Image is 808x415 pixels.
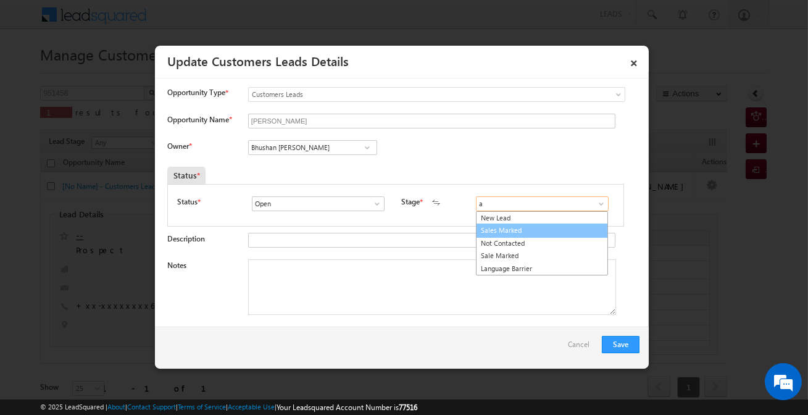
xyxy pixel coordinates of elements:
a: Show All Items [359,141,375,154]
span: © 2025 LeadSquared | | | | | [40,401,417,413]
a: × [623,50,644,72]
a: New Lead [477,212,607,225]
a: Contact Support [127,403,176,411]
a: Cancel [568,336,596,359]
a: Sale Marked [477,249,607,262]
a: Language Barrier [477,262,607,275]
span: 77516 [399,403,417,412]
div: Status [167,167,206,184]
a: Acceptable Use [228,403,275,411]
label: Notes [167,261,186,270]
label: Opportunity Name [167,115,231,124]
input: Type to Search [252,196,385,211]
div: Chat with us now [64,65,207,81]
button: Save [602,336,639,353]
input: Type to Search [248,140,377,155]
label: Owner [167,141,191,151]
input: Type to Search [476,196,609,211]
a: Customers Leads [248,87,625,102]
a: Terms of Service [178,403,226,411]
span: Your Leadsquared Account Number is [277,403,417,412]
a: Show All Items [590,198,606,210]
a: Not Contacted [477,237,607,250]
a: About [107,403,125,411]
label: Status [177,196,198,207]
a: Update Customers Leads Details [167,52,349,69]
label: Stage [401,196,420,207]
span: Customers Leads [249,89,575,100]
img: d_60004797649_company_0_60004797649 [21,65,52,81]
label: Description [167,234,205,243]
textarea: Type your message and hit 'Enter' [16,114,225,313]
em: Start Chat [168,324,224,340]
a: Show All Items [366,198,381,210]
span: Opportunity Type [167,87,225,98]
a: Sales Marked [476,224,608,238]
div: Minimize live chat window [202,6,232,36]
